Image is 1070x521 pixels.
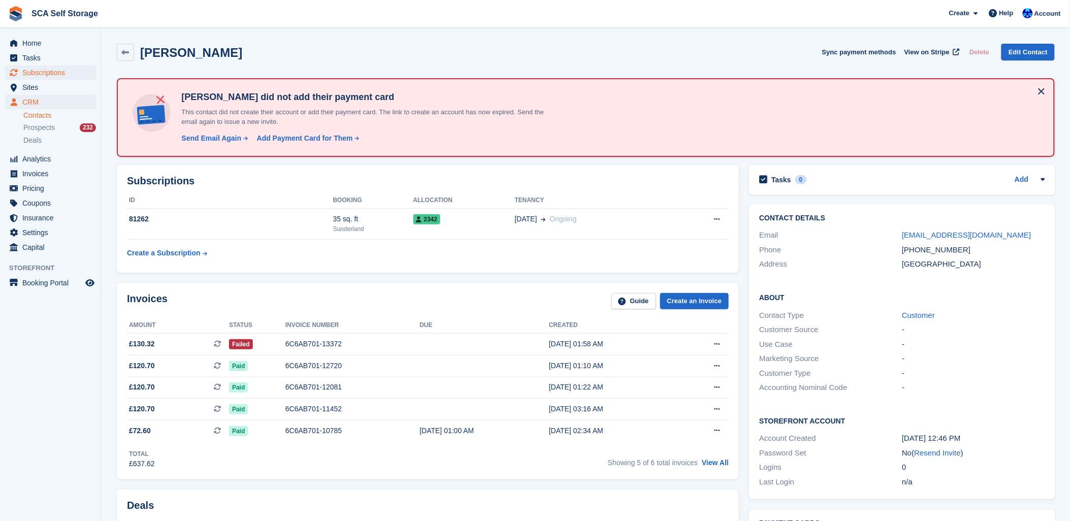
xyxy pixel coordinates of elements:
[759,433,902,444] div: Account Created
[1015,174,1028,186] a: Add
[285,382,420,393] div: 6C6AB701-12081
[130,91,173,135] img: no-card-linked-e7822e413c904bf8b177c4d89f31251c4716f9871600ec3ca5bfc59e148c83f4.svg
[515,214,537,224] span: [DATE]
[23,122,96,133] a: Prospects 232
[129,361,155,371] span: £120.70
[795,175,807,184] div: 0
[413,192,515,209] th: Allocation
[80,123,96,132] div: 232
[902,339,1045,350] div: -
[229,339,253,349] span: Failed
[5,167,96,181] a: menu
[22,196,83,210] span: Coupons
[5,95,96,109] a: menu
[660,293,729,310] a: Create an Invoice
[1023,8,1033,18] img: Kelly Neesham
[902,244,1045,256] div: [PHONE_NUMBER]
[5,80,96,94] a: menu
[9,263,101,273] span: Storefront
[759,447,902,459] div: Password Set
[127,244,207,263] a: Create a Subscription
[999,8,1014,18] span: Help
[902,433,1045,444] div: [DATE] 12:46 PM
[285,404,420,414] div: 6C6AB701-11452
[759,353,902,365] div: Marketing Source
[8,6,23,21] img: stora-icon-8386f47178a22dfd0bd8f6a31ec36ba5ce8667c1dd55bd0f319d3a0aa187defe.svg
[5,51,96,65] a: menu
[229,382,248,393] span: Paid
[902,368,1045,379] div: -
[608,459,698,467] span: Showing 5 of 6 total invoices
[22,225,83,240] span: Settings
[902,231,1031,239] a: [EMAIL_ADDRESS][DOMAIN_NAME]
[22,51,83,65] span: Tasks
[515,192,674,209] th: Tenancy
[229,317,285,334] th: Status
[902,462,1045,473] div: 0
[413,214,441,224] span: 2342
[127,317,229,334] th: Amount
[22,181,83,196] span: Pricing
[1034,9,1061,19] span: Account
[902,382,1045,394] div: -
[759,462,902,473] div: Logins
[5,225,96,240] a: menu
[549,361,678,371] div: [DATE] 01:10 AM
[759,292,1045,302] h2: About
[129,449,155,459] div: Total
[27,5,102,22] a: SCA Self Storage
[229,404,248,414] span: Paid
[949,8,969,18] span: Create
[759,324,902,336] div: Customer Source
[177,107,558,127] p: This contact did not create their account or add their payment card. The link to create an accoun...
[702,459,729,467] a: View All
[759,368,902,379] div: Customer Type
[23,135,96,146] a: Deals
[611,293,656,310] a: Guide
[420,426,549,436] div: [DATE] 01:00 AM
[285,426,420,436] div: 6C6AB701-10785
[5,211,96,225] a: menu
[129,426,151,436] span: £72.60
[140,46,242,59] h2: [PERSON_NAME]
[229,426,248,436] span: Paid
[771,175,791,184] h2: Tasks
[23,111,96,120] a: Contacts
[285,317,420,334] th: Invoice number
[549,382,678,393] div: [DATE] 01:22 AM
[129,382,155,393] span: £120.70
[550,215,577,223] span: Ongoing
[549,317,678,334] th: Created
[1001,44,1055,60] a: Edit Contact
[5,66,96,80] a: menu
[127,248,201,258] div: Create a Subscription
[285,339,420,349] div: 6C6AB701-13372
[127,214,333,224] div: 81262
[759,476,902,488] div: Last Login
[5,196,96,210] a: menu
[759,382,902,394] div: Accounting Nominal Code
[129,339,155,349] span: £130.32
[285,361,420,371] div: 6C6AB701-12720
[912,448,964,457] span: ( )
[22,66,83,80] span: Subscriptions
[549,426,678,436] div: [DATE] 02:34 AM
[181,133,241,144] div: Send Email Again
[127,175,729,187] h2: Subscriptions
[22,276,83,290] span: Booking Portal
[257,133,353,144] div: Add Payment Card for Them
[759,244,902,256] div: Phone
[127,500,154,511] h2: Deals
[22,152,83,166] span: Analytics
[549,404,678,414] div: [DATE] 03:16 AM
[22,167,83,181] span: Invoices
[902,311,935,319] a: Customer
[253,133,361,144] a: Add Payment Card for Them
[822,44,896,60] button: Sync payment methods
[84,277,96,289] a: Preview store
[333,192,413,209] th: Booking
[127,192,333,209] th: ID
[22,95,83,109] span: CRM
[902,476,1045,488] div: n/a
[22,80,83,94] span: Sites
